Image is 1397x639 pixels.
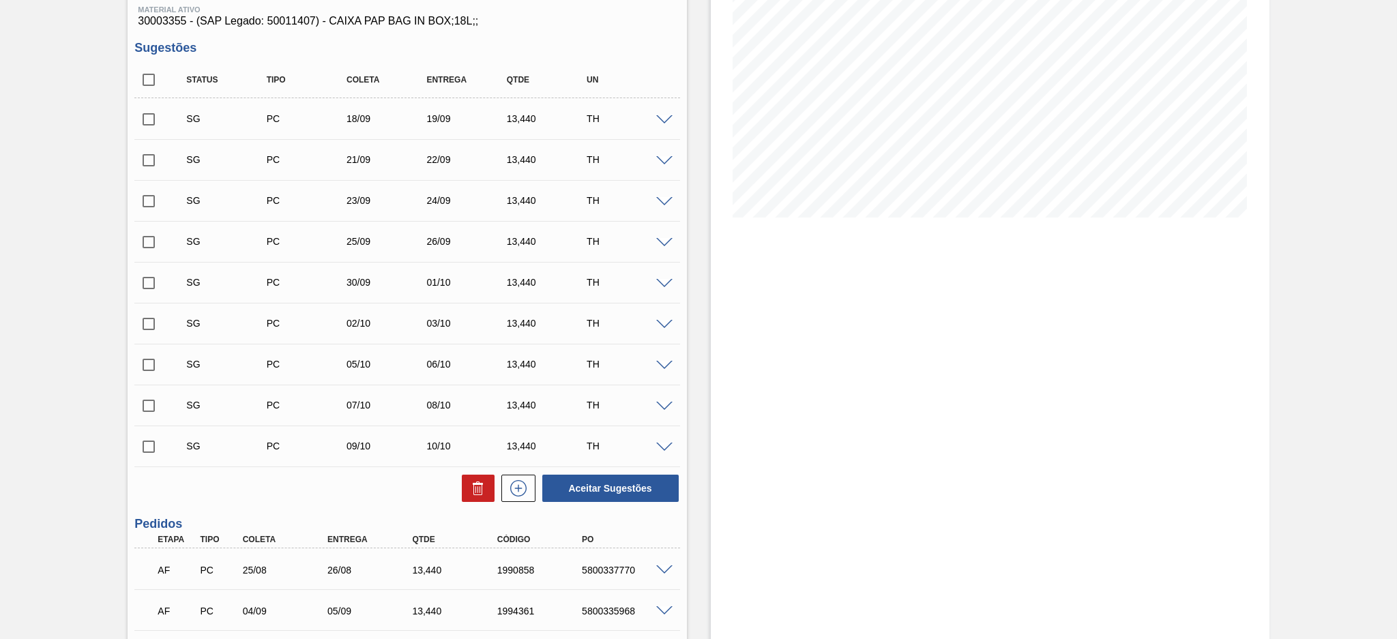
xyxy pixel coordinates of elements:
div: 18/09/2025 [343,113,433,124]
div: Aceitar Sugestões [535,473,680,503]
div: 24/09/2025 [423,195,513,206]
div: Tipo [263,75,353,85]
div: Pedido de Compra [263,318,353,329]
div: Excluir Sugestões [455,475,495,502]
div: TH [583,236,673,247]
div: 06/10/2025 [423,359,513,370]
div: 13,440 [409,606,504,616]
div: Sugestão Criada [183,113,273,124]
div: Qtde [409,535,504,544]
div: 26/09/2025 [423,236,513,247]
div: 22/09/2025 [423,154,513,165]
div: 09/10/2025 [343,441,433,451]
div: 25/09/2025 [343,236,433,247]
div: 13,440 [503,195,593,206]
div: Qtde [503,75,593,85]
div: 13,440 [503,277,593,288]
h3: Sugestões [134,41,679,55]
div: Pedido de Compra [263,359,353,370]
div: 04/09/2025 [239,606,335,616]
div: Pedido de Compra [196,606,241,616]
div: Aguardando Faturamento [154,555,198,585]
div: TH [583,113,673,124]
div: Pedido de Compra [263,154,353,165]
div: Sugestão Criada [183,441,273,451]
div: 25/08/2025 [239,565,335,576]
p: AF [158,606,195,616]
button: Aceitar Sugestões [542,475,679,502]
div: 1994361 [494,606,589,616]
div: TH [583,441,673,451]
div: Etapa [154,535,198,544]
div: Pedido de Compra [263,441,353,451]
div: 13,440 [503,359,593,370]
div: 13,440 [503,318,593,329]
div: Pedido de Compra [263,195,353,206]
div: Sugestão Criada [183,318,273,329]
div: 08/10/2025 [423,400,513,411]
div: 01/10/2025 [423,277,513,288]
div: TH [583,359,673,370]
div: TH [583,277,673,288]
div: 07/10/2025 [343,400,433,411]
div: 23/09/2025 [343,195,433,206]
h3: Pedidos [134,517,679,531]
div: PO [578,535,674,544]
div: 05/10/2025 [343,359,433,370]
p: AF [158,565,195,576]
div: 1990858 [494,565,589,576]
div: Pedido de Compra [263,277,353,288]
div: TH [583,400,673,411]
div: 13,440 [409,565,504,576]
div: Status [183,75,273,85]
div: Pedido de Compra [263,400,353,411]
div: 13,440 [503,113,593,124]
div: Sugestão Criada [183,277,273,288]
div: 30/09/2025 [343,277,433,288]
div: TH [583,154,673,165]
div: Aguardando Faturamento [154,596,198,626]
div: Código [494,535,589,544]
div: Pedido de Compra [263,236,353,247]
div: Tipo [196,535,241,544]
div: 19/09/2025 [423,113,513,124]
div: 13,440 [503,441,593,451]
div: 02/10/2025 [343,318,433,329]
div: Nova sugestão [495,475,535,502]
div: Coleta [239,535,335,544]
div: 13,440 [503,154,593,165]
div: 05/09/2025 [324,606,420,616]
span: 30003355 - (SAP Legado: 50011407) - CAIXA PAP BAG IN BOX;18L;; [138,15,676,27]
div: TH [583,318,673,329]
div: Entrega [324,535,420,544]
div: Sugestão Criada [183,154,273,165]
div: 5800335968 [578,606,674,616]
div: 21/09/2025 [343,154,433,165]
div: 10/10/2025 [423,441,513,451]
div: 13,440 [503,400,593,411]
div: TH [583,195,673,206]
div: Entrega [423,75,513,85]
div: Pedido de Compra [263,113,353,124]
div: 26/08/2025 [324,565,420,576]
div: Sugestão Criada [183,236,273,247]
div: Sugestão Criada [183,195,273,206]
div: 5800337770 [578,565,674,576]
div: UN [583,75,673,85]
div: Sugestão Criada [183,359,273,370]
div: 03/10/2025 [423,318,513,329]
div: Sugestão Criada [183,400,273,411]
span: Material ativo [138,5,676,14]
div: Coleta [343,75,433,85]
div: Pedido de Compra [196,565,241,576]
div: 13,440 [503,236,593,247]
